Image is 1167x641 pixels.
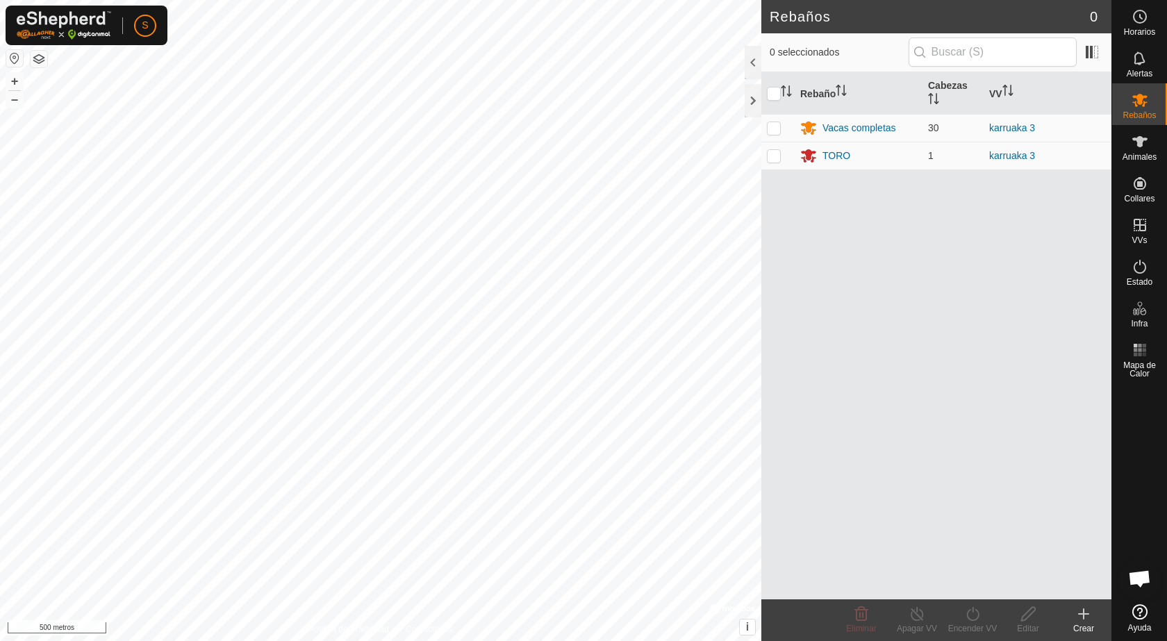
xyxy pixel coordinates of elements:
font: TORO [822,150,850,161]
font: VV [989,88,1002,99]
font: 30 [928,122,939,133]
button: i [740,619,755,635]
button: Capas del Mapa [31,51,47,67]
a: karruaka 3 [989,150,1035,161]
font: – [11,92,18,106]
font: Horarios [1124,27,1155,37]
p-sorticon: Activar para ordenar [781,88,792,99]
font: + [11,74,19,88]
font: 1 [928,150,934,161]
a: Ayuda [1112,599,1167,638]
img: Logotipo de Gallagher [17,11,111,40]
font: Infra [1131,319,1148,328]
font: Estado [1127,277,1152,287]
button: + [6,73,23,90]
font: Rebaños [770,9,831,24]
font: Collares [1124,194,1154,203]
a: Política de Privacidad [309,623,389,635]
font: VVs [1132,235,1147,245]
font: i [746,621,749,633]
p-sorticon: Activar para ordenar [836,87,847,98]
div: Chat abierto [1119,558,1161,599]
font: Encender VV [948,624,998,633]
a: karruaka 3 [989,122,1035,133]
button: Restablecer Mapa [6,50,23,67]
font: Crear [1073,624,1094,633]
font: S [142,19,148,31]
font: 0 seleccionados [770,47,839,58]
font: Apagar VV [897,624,937,633]
font: Alertas [1127,69,1152,78]
font: Vacas completas [822,122,896,133]
font: Mapa de Calor [1123,360,1156,378]
a: Contáctenos [406,623,452,635]
font: Cabezas [928,80,968,91]
p-sorticon: Activar para ordenar [928,95,939,106]
font: Eliminar [846,624,876,633]
button: – [6,91,23,108]
font: Contáctenos [406,624,452,634]
font: Ayuda [1128,623,1152,633]
font: Editar [1017,624,1038,633]
font: Rebaño [800,88,836,99]
input: Buscar (S) [909,38,1077,67]
font: Rebaños [1123,110,1156,120]
font: Política de Privacidad [309,624,389,634]
font: 0 [1090,9,1098,24]
p-sorticon: Activar para ordenar [1002,87,1013,98]
font: Animales [1123,152,1157,162]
